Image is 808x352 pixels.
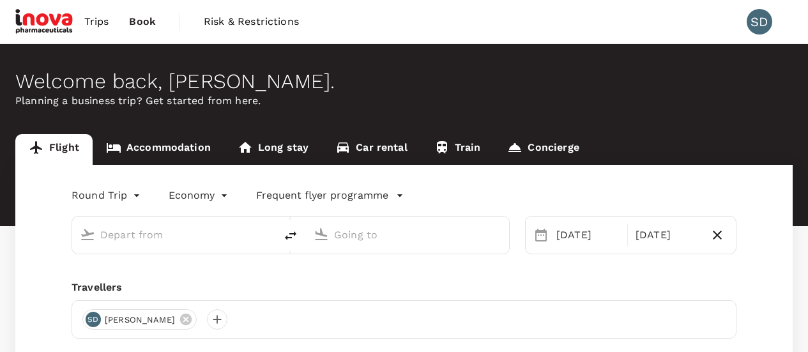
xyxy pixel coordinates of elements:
button: Frequent flyer programme [256,188,404,203]
a: Long stay [224,134,322,165]
p: Planning a business trip? Get started from here. [15,93,793,109]
input: Going to [334,225,482,245]
div: [DATE] [551,222,625,248]
div: Travellers [72,280,736,295]
div: Round Trip [72,185,143,206]
span: Trips [84,14,109,29]
a: Car rental [322,134,421,165]
a: Train [421,134,494,165]
span: [PERSON_NAME] [97,314,183,326]
div: SD [86,312,101,327]
button: Open [500,233,503,236]
span: Book [129,14,156,29]
p: Frequent flyer programme [256,188,388,203]
input: Depart from [100,225,248,245]
div: Economy [169,185,231,206]
div: SD[PERSON_NAME] [82,309,197,330]
a: Flight [15,134,93,165]
a: Concierge [494,134,592,165]
div: [DATE] [630,222,704,248]
a: Accommodation [93,134,224,165]
div: Welcome back , [PERSON_NAME] . [15,70,793,93]
img: iNova Pharmaceuticals [15,8,74,36]
button: Open [266,233,269,236]
span: Risk & Restrictions [204,14,299,29]
button: delete [275,220,306,251]
div: SD [747,9,772,34]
